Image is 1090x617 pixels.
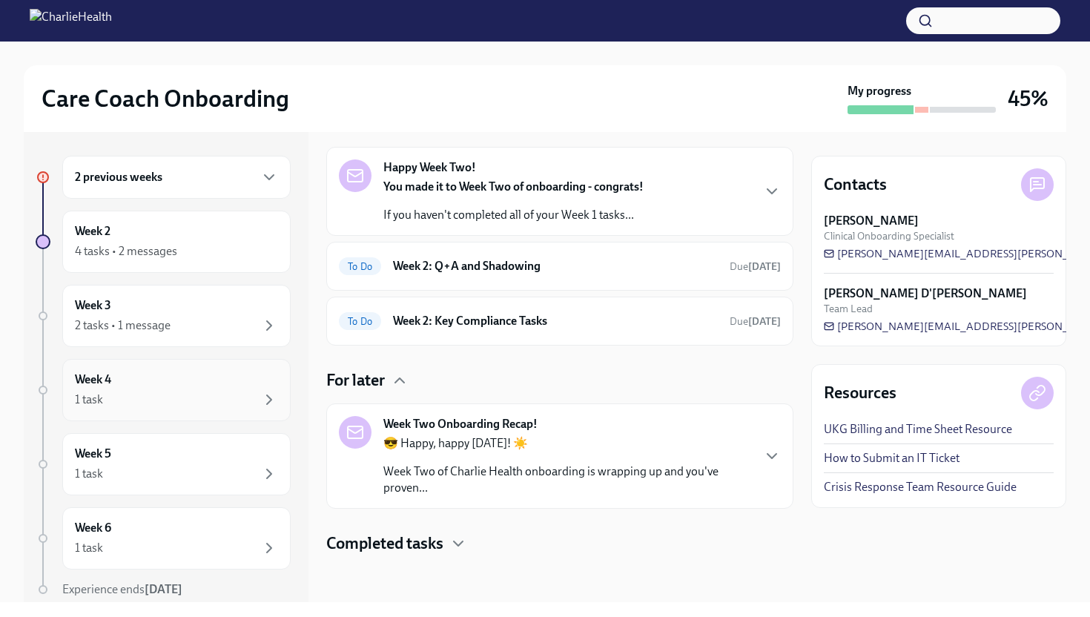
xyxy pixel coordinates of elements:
span: October 6th, 2025 10:00 [730,314,781,329]
strong: Happy Week Two! [383,159,476,176]
strong: [DATE] [145,582,182,596]
div: 2 previous weeks [62,156,291,199]
a: UKG Billing and Time Sheet Resource [824,421,1012,438]
span: Experience ends [62,582,182,596]
div: For later [326,369,793,392]
span: To Do [339,316,381,327]
span: To Do [339,261,381,272]
h2: Care Coach Onboarding [42,84,289,113]
div: 2 tasks • 1 message [75,317,171,334]
p: Week Two of Charlie Health onboarding is wrapping up and you've proven... [383,463,751,496]
span: Due [730,260,781,273]
a: Crisis Response Team Resource Guide [824,479,1017,495]
h6: Week 3 [75,297,111,314]
h6: Week 2 [75,223,110,240]
a: Week 24 tasks • 2 messages [36,211,291,273]
div: 1 task [75,392,103,408]
span: Team Lead [824,302,873,316]
div: Completed tasks [326,532,793,555]
strong: Week Two Onboarding Recap! [383,416,538,432]
h6: 2 previous weeks [75,169,162,185]
span: October 6th, 2025 10:00 [730,260,781,274]
a: Week 32 tasks • 1 message [36,285,291,347]
h4: Contacts [824,174,887,196]
strong: [PERSON_NAME] [824,213,919,229]
p: If you haven't completed all of your Week 1 tasks... [383,207,644,223]
strong: [DATE] [748,315,781,328]
a: Week 61 task [36,507,291,570]
h6: Week 2: Q+A and Shadowing [393,258,718,274]
div: 4 tasks • 2 messages [75,243,177,260]
h4: For later [326,369,385,392]
p: 😎 Happy, happy [DATE]! ☀️ [383,435,751,452]
strong: You made it to Week Two of onboarding - congrats! [383,179,644,194]
a: To DoWeek 2: Key Compliance TasksDue[DATE] [339,309,781,333]
h3: 45% [1008,85,1048,112]
h6: Week 4 [75,372,111,388]
div: 1 task [75,466,103,482]
h6: Week 2: Key Compliance Tasks [393,313,718,329]
strong: [PERSON_NAME] D'[PERSON_NAME] [824,286,1027,302]
a: Week 41 task [36,359,291,421]
a: Week 51 task [36,433,291,495]
img: CharlieHealth [30,9,112,33]
h6: Week 5 [75,446,111,462]
h4: Resources [824,382,896,404]
div: 1 task [75,540,103,556]
h4: Completed tasks [326,532,443,555]
strong: [DATE] [748,260,781,273]
span: Clinical Onboarding Specialist [824,229,954,243]
a: How to Submit an IT Ticket [824,450,959,466]
strong: My progress [848,83,911,99]
a: To DoWeek 2: Q+A and ShadowingDue[DATE] [339,254,781,278]
span: Due [730,315,781,328]
h6: Week 6 [75,520,111,536]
